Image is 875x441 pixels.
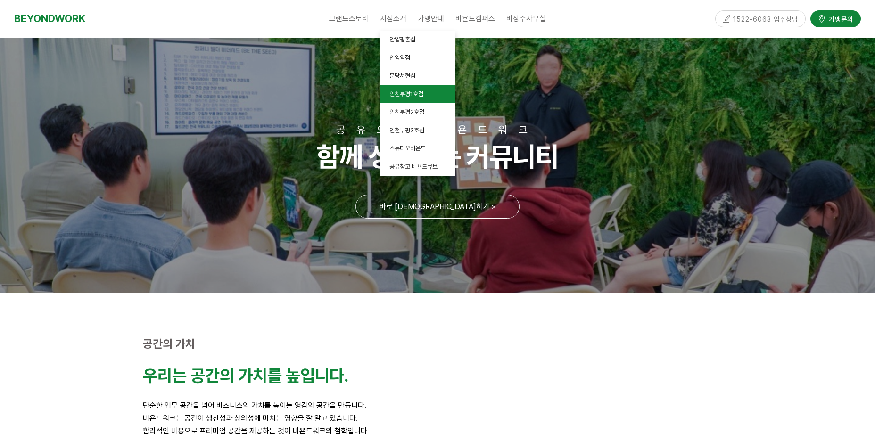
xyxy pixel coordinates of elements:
[412,7,450,31] a: 가맹안내
[389,90,423,98] span: 인천부평1호점
[14,10,85,27] a: BEYONDWORK
[380,103,455,122] a: 인천부평2호점
[380,14,406,23] span: 지점소개
[380,31,455,49] a: 안양평촌점
[380,122,455,140] a: 인천부평3호점
[826,14,853,23] span: 가맹문의
[374,7,412,31] a: 지점소개
[143,337,195,351] strong: 공간의 가치
[143,366,348,386] strong: 우리는 공간의 가치를 높입니다.
[380,85,455,104] a: 인천부평1호점
[143,412,732,425] p: 비욘드워크는 공간이 생산성과 창의성에 미치는 영향을 잘 알고 있습니다.
[380,139,455,158] a: 스튜디오비욘드
[810,10,861,26] a: 가맹문의
[389,72,415,79] span: 분당서현점
[418,14,444,23] span: 가맹안내
[389,36,415,43] span: 안양평촌점
[380,49,455,67] a: 안양역점
[389,127,424,134] span: 인천부평3호점
[455,14,495,23] span: 비욘드캠퍼스
[380,67,455,85] a: 분당서현점
[501,7,552,31] a: 비상주사무실
[143,425,732,437] p: 합리적인 비용으로 프리미엄 공간을 제공하는 것이 비욘드워크의 철학입니다.
[389,108,424,115] span: 인천부평2호점
[323,7,374,31] a: 브랜드스토리
[506,14,546,23] span: 비상주사무실
[389,145,426,152] span: 스튜디오비욘드
[450,7,501,31] a: 비욘드캠퍼스
[389,54,410,61] span: 안양역점
[329,14,369,23] span: 브랜드스토리
[143,399,732,412] p: 단순한 업무 공간을 넘어 비즈니스의 가치를 높이는 영감의 공간을 만듭니다.
[380,158,455,176] a: 공유창고 비욘드큐브
[389,163,437,170] span: 공유창고 비욘드큐브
